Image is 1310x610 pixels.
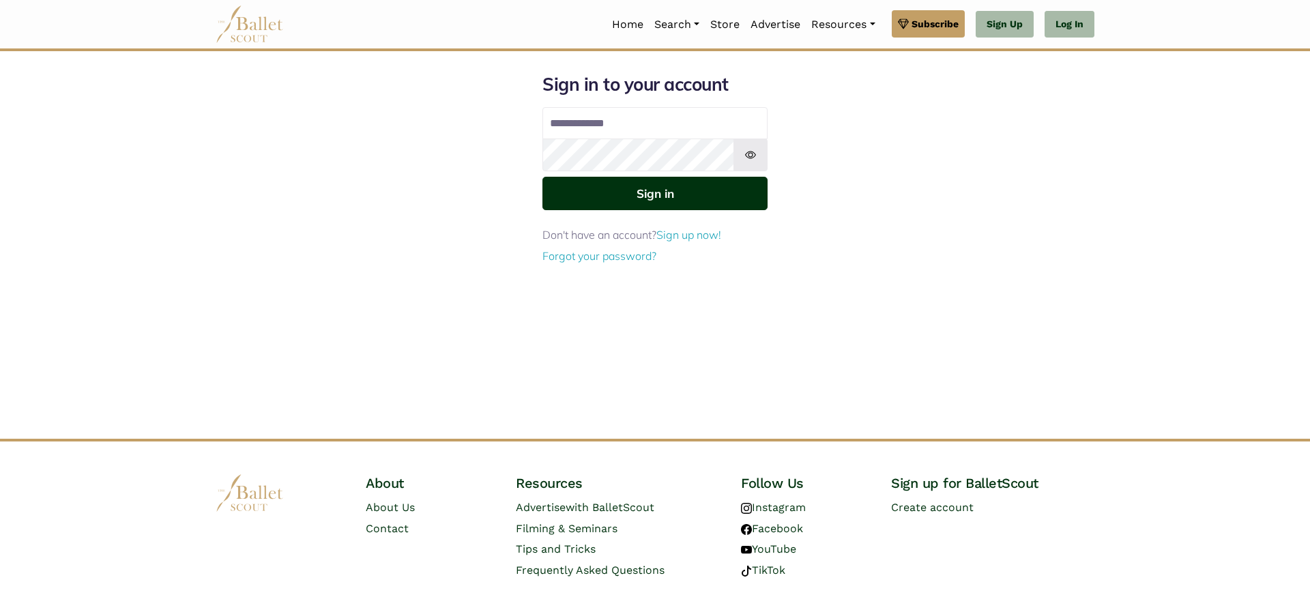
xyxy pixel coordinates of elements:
a: Subscribe [892,10,965,38]
h4: Resources [516,474,719,492]
h1: Sign in to your account [542,73,768,96]
a: Facebook [741,522,803,535]
img: facebook logo [741,524,752,535]
a: TikTok [741,564,785,577]
a: Advertise [745,10,806,39]
h4: Follow Us [741,474,869,492]
a: Filming & Seminars [516,522,617,535]
a: About Us [366,501,415,514]
h4: Sign up for BalletScout [891,474,1094,492]
a: Advertisewith BalletScout [516,501,654,514]
a: Forgot your password? [542,249,656,263]
a: Tips and Tricks [516,542,596,555]
a: Contact [366,522,409,535]
a: Home [607,10,649,39]
a: Search [649,10,705,39]
h4: About [366,474,494,492]
a: Sign Up [976,11,1034,38]
img: gem.svg [898,16,909,31]
a: Resources [806,10,880,39]
a: Log In [1045,11,1094,38]
a: Create account [891,501,974,514]
img: tiktok logo [741,566,752,577]
span: Subscribe [912,16,959,31]
a: Frequently Asked Questions [516,564,665,577]
span: with BalletScout [566,501,654,514]
a: Instagram [741,501,806,514]
img: instagram logo [741,503,752,514]
a: Store [705,10,745,39]
button: Sign in [542,177,768,210]
p: Don't have an account? [542,227,768,244]
a: YouTube [741,542,796,555]
img: logo [216,474,284,512]
a: Sign up now! [656,228,721,242]
img: youtube logo [741,544,752,555]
